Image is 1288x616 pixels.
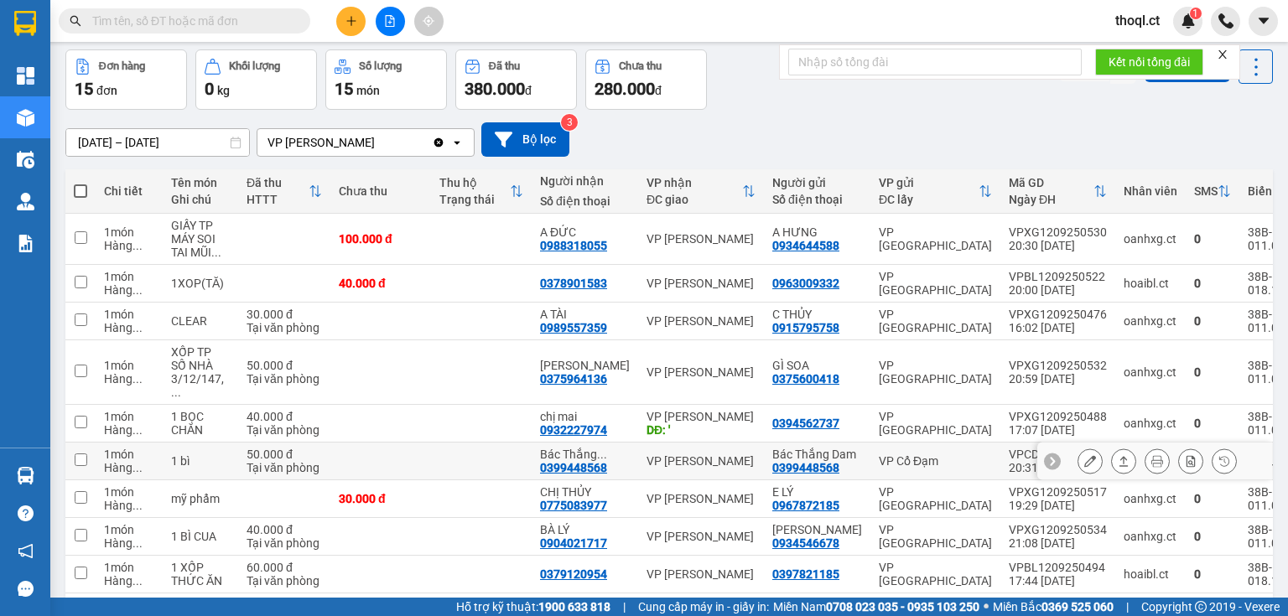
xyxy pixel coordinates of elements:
[171,359,230,399] div: SỐ NHÀ 3/12/147, TRIỀU KHÚC , THANH TRÌ, HN
[18,581,34,597] span: message
[104,270,154,283] div: 1 món
[984,603,989,610] span: ⚪️
[647,277,756,290] div: VP [PERSON_NAME]
[623,598,626,616] span: |
[1186,169,1239,214] th: Toggle SortBy
[247,359,322,372] div: 50.000 đ
[171,314,230,328] div: CLEAR
[132,239,143,252] span: ...
[1009,423,1107,437] div: 17:07 [DATE]
[879,225,992,252] div: VP [GEOGRAPHIC_DATA]
[247,574,322,588] div: Tại văn phòng
[1124,277,1177,290] div: hoaibl.ct
[870,169,1000,214] th: Toggle SortBy
[1218,13,1233,28] img: phone-icon
[104,499,154,512] div: Hàng thông thường
[423,15,434,27] span: aim
[1009,321,1107,334] div: 16:02 [DATE]
[1009,536,1107,550] div: 21:08 [DATE]
[647,176,742,189] div: VP nhận
[171,176,230,189] div: Tên món
[1041,600,1114,613] strong: 0369 525 060
[772,567,839,581] div: 0397821185
[1181,13,1196,28] img: icon-new-feature
[647,454,756,468] div: VP [PERSON_NAME]
[1111,448,1136,474] div: Giao hàng
[132,499,143,512] span: ...
[377,134,378,151] input: Selected VP Hoàng Liệt.
[414,7,444,36] button: aim
[247,461,322,474] div: Tại văn phòng
[104,561,154,574] div: 1 món
[356,84,380,97] span: món
[647,232,756,246] div: VP [PERSON_NAME]
[211,246,221,259] span: ...
[879,523,992,550] div: VP [GEOGRAPHIC_DATA]
[339,184,423,198] div: Chưa thu
[104,308,154,321] div: 1 món
[18,505,34,521] span: question-circle
[171,193,230,206] div: Ghi chú
[267,134,375,151] div: VP [PERSON_NAME]
[1102,10,1173,31] span: thoql.ct
[1194,365,1231,379] div: 0
[17,467,34,484] img: warehouse-icon
[1009,239,1107,252] div: 20:30 [DATE]
[772,448,862,461] div: Bác Thắng Dam
[17,67,34,85] img: dashboard-icon
[171,219,230,232] div: GIẤY TP
[540,308,630,321] div: A TÀI
[772,523,862,536] div: ANH CHUNG
[540,239,607,252] div: 0988318055
[171,277,230,290] div: 1XOP(TĂ)
[1194,567,1231,581] div: 0
[171,345,230,359] div: XỐP TP
[104,423,154,437] div: Hàng thông thường
[1124,492,1177,505] div: oanhxg.ct
[1009,225,1107,239] div: VPXG1209250530
[619,60,662,72] div: Chưa thu
[217,84,230,97] span: kg
[104,372,154,386] div: Hàng thông thường
[247,410,322,423] div: 40.000 đ
[104,184,154,198] div: Chi tiết
[75,79,93,99] span: 15
[638,169,764,214] th: Toggle SortBy
[247,523,322,536] div: 40.000 đ
[1192,8,1198,19] span: 1
[540,567,607,581] div: 0379120954
[132,461,143,474] span: ...
[1194,277,1231,290] div: 0
[247,561,322,574] div: 60.000 đ
[1009,448,1107,461] div: VPCD1209250531
[1000,169,1115,214] th: Toggle SortBy
[431,169,532,214] th: Toggle SortBy
[1009,561,1107,574] div: VPBL1209250494
[339,232,423,246] div: 100.000 đ
[1009,461,1107,474] div: 20:31 [DATE]
[1009,574,1107,588] div: 17:44 [DATE]
[540,359,630,372] div: GIA BẢO
[104,574,154,588] div: Hàng thông thường
[1009,523,1107,536] div: VPXG1209250534
[247,372,322,386] div: Tại văn phòng
[772,359,862,372] div: GÌ SOA
[1095,49,1203,75] button: Kết nối tổng đài
[339,492,423,505] div: 30.000 đ
[879,308,992,334] div: VP [GEOGRAPHIC_DATA]
[132,321,143,334] span: ...
[1194,492,1231,505] div: 0
[647,530,756,543] div: VP [PERSON_NAME]
[132,536,143,550] span: ...
[1009,308,1107,321] div: VPXG1209250476
[205,79,214,99] span: 0
[1190,8,1202,19] sup: 1
[132,423,143,437] span: ...
[1009,283,1107,297] div: 20:00 [DATE]
[772,485,862,499] div: E LÝ
[104,359,154,372] div: 1 món
[1124,567,1177,581] div: hoaibl.ct
[171,232,230,259] div: MÁY SOI TAI MŨI HỌNG
[1194,417,1231,430] div: 0
[540,174,630,188] div: Người nhận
